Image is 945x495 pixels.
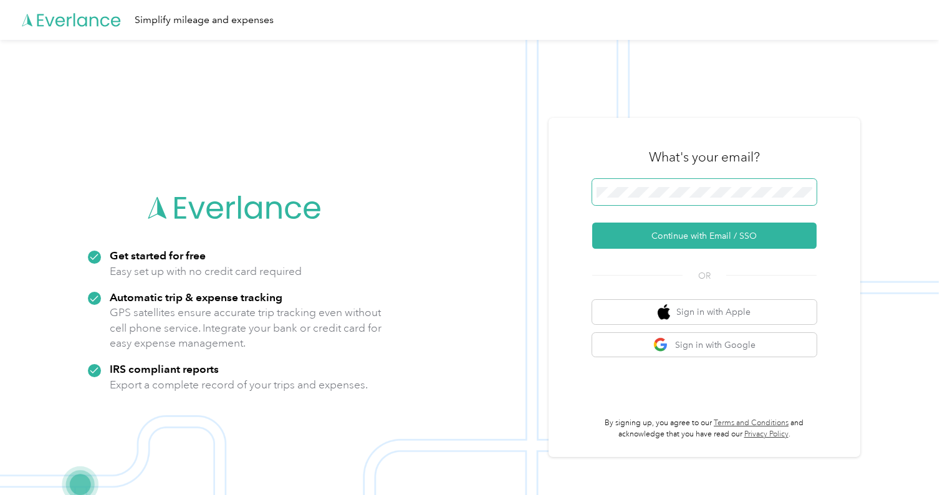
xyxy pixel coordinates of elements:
[110,264,302,279] p: Easy set up with no credit card required
[744,430,789,439] a: Privacy Policy
[110,377,368,393] p: Export a complete record of your trips and expenses.
[592,300,817,324] button: apple logoSign in with Apple
[592,418,817,440] p: By signing up, you agree to our and acknowledge that you have read our .
[592,333,817,357] button: google logoSign in with Google
[649,148,760,166] h3: What's your email?
[592,223,817,249] button: Continue with Email / SSO
[110,305,382,351] p: GPS satellites ensure accurate trip tracking even without cell phone service. Integrate your bank...
[714,418,789,428] a: Terms and Conditions
[653,337,669,353] img: google logo
[110,249,206,262] strong: Get started for free
[110,362,219,375] strong: IRS compliant reports
[135,12,274,28] div: Simplify mileage and expenses
[110,291,282,304] strong: Automatic trip & expense tracking
[683,269,726,282] span: OR
[658,304,670,320] img: apple logo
